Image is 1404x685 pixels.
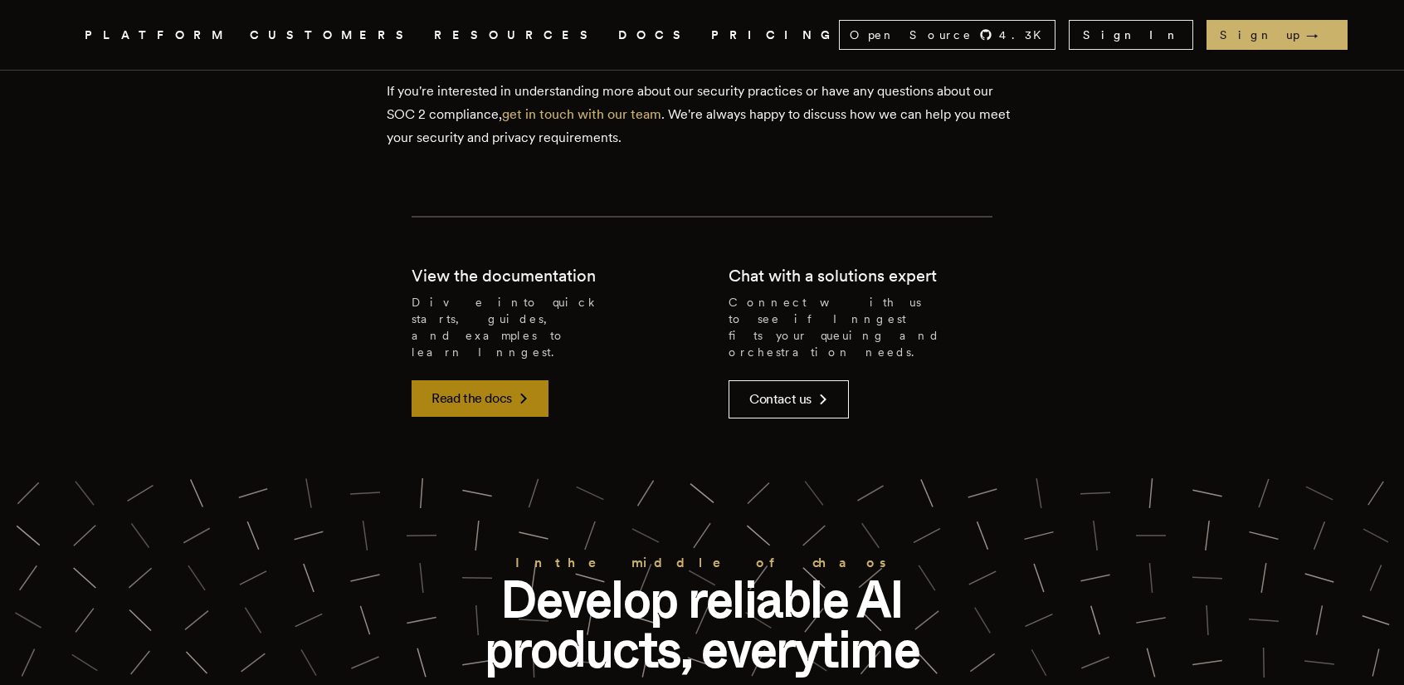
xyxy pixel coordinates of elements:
[436,575,968,674] p: Develop reliable AI products, everytime
[1207,20,1348,50] a: Sign up
[412,380,548,417] a: Read the docs
[502,106,661,122] a: get in touch with our team
[85,25,230,46] button: PLATFORM
[412,264,596,287] h2: View the documentation
[850,27,973,43] span: Open Source
[1069,20,1193,50] a: Sign In
[412,294,675,360] p: Dive into quick starts, guides, and examples to learn Inngest.
[711,25,839,46] a: PRICING
[618,25,691,46] a: DOCS
[387,80,1017,149] p: If you're interested in understanding more about our security practices or have any questions abo...
[250,25,414,46] a: CUSTOMERS
[729,380,849,418] a: Contact us
[1306,27,1334,43] span: →
[999,27,1051,43] span: 4.3 K
[729,294,992,360] p: Connect with us to see if Inngest fits your queuing and orchestration needs.
[729,264,937,287] h2: Chat with a solutions expert
[436,551,968,575] h2: In the middle of chaos
[434,25,598,46] button: RESOURCES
